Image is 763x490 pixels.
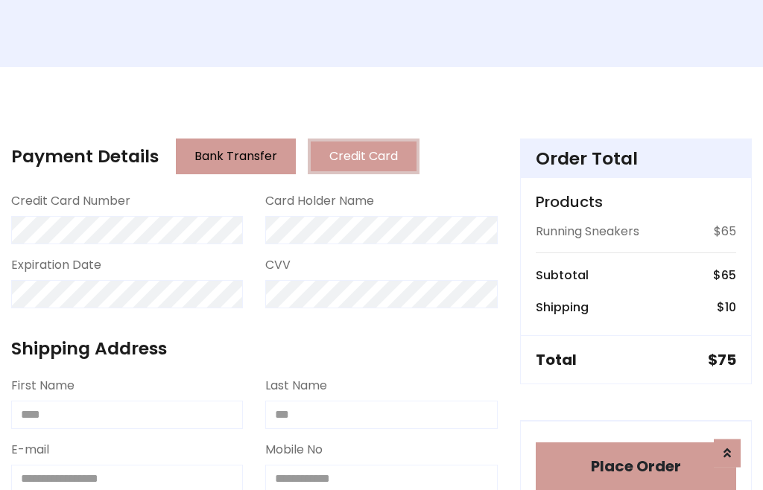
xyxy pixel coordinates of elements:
span: 75 [718,349,736,370]
h5: Products [536,193,736,211]
label: CVV [265,256,291,274]
label: Mobile No [265,441,323,459]
span: 10 [725,299,736,316]
h5: $ [708,351,736,369]
label: E-mail [11,441,49,459]
label: Credit Card Number [11,192,130,210]
label: Expiration Date [11,256,101,274]
h6: Subtotal [536,268,589,282]
button: Place Order [536,442,736,490]
h6: Shipping [536,300,589,314]
h5: Total [536,351,577,369]
p: Running Sneakers [536,223,639,241]
p: $65 [714,223,736,241]
h4: Payment Details [11,146,159,167]
label: Card Holder Name [265,192,374,210]
button: Credit Card [308,139,420,174]
button: Bank Transfer [176,139,296,174]
span: 65 [721,267,736,284]
label: Last Name [265,377,327,395]
label: First Name [11,377,75,395]
h6: $ [717,300,736,314]
h4: Shipping Address [11,338,498,359]
h6: $ [713,268,736,282]
h4: Order Total [536,148,736,169]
